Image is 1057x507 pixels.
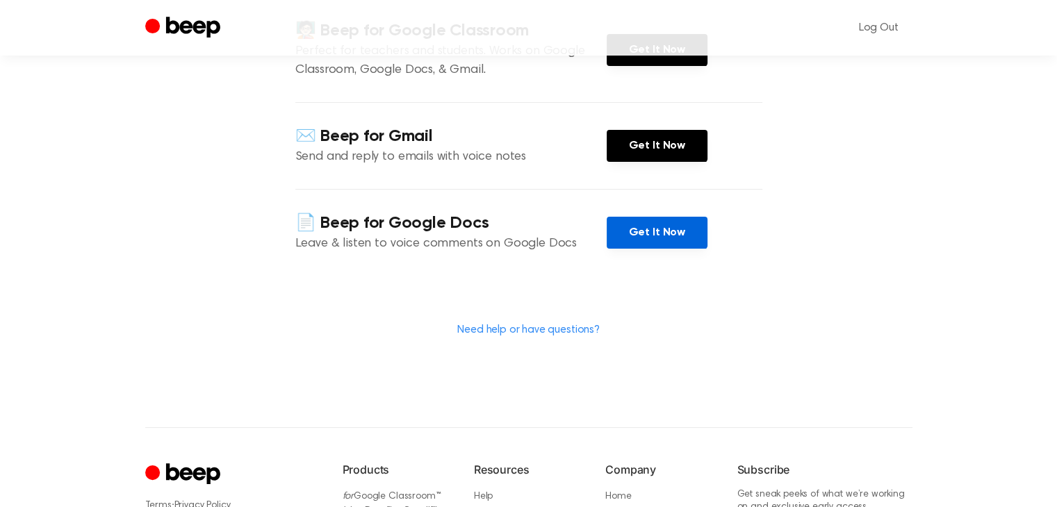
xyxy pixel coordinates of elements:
[295,212,607,235] h4: 📄 Beep for Google Docs
[295,235,607,253] p: Leave & listen to voice comments on Google Docs
[343,461,452,478] h6: Products
[737,461,912,478] h6: Subscribe
[607,130,707,162] a: Get It Now
[295,42,607,80] p: Perfect for teachers and students. Works on Google Classroom, Google Docs, & Gmail.
[607,217,707,249] a: Get It Now
[605,492,631,501] a: Home
[474,492,493,501] a: Help
[145,461,224,488] a: Cruip
[845,11,912,44] a: Log Out
[295,125,607,148] h4: ✉️ Beep for Gmail
[474,461,583,478] h6: Resources
[145,15,224,42] a: Beep
[605,461,714,478] h6: Company
[295,148,607,167] p: Send and reply to emails with voice notes
[457,324,600,335] a: Need help or have questions?
[343,492,354,501] i: for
